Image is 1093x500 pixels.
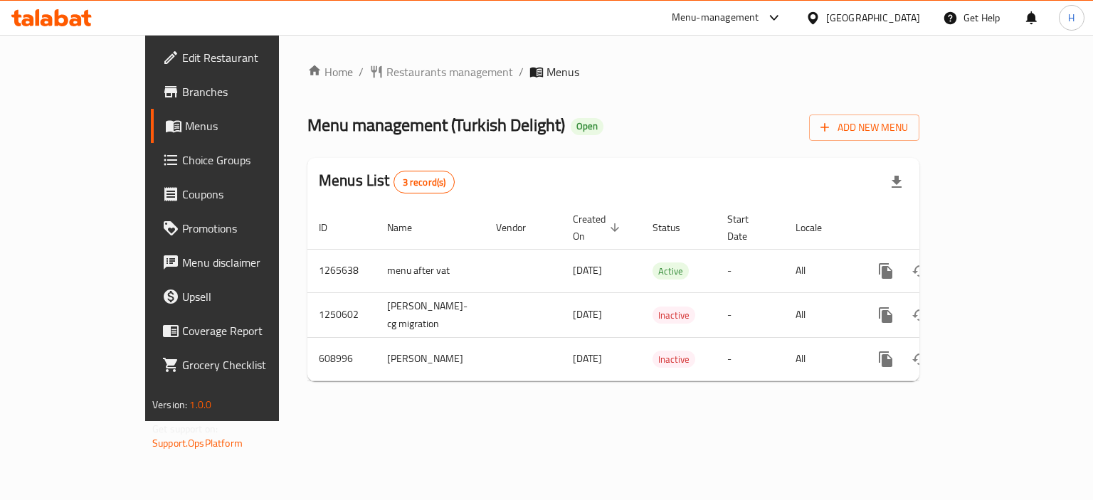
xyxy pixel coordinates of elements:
[672,9,759,26] div: Menu-management
[880,165,914,199] div: Export file
[386,63,513,80] span: Restaurants management
[376,249,485,292] td: menu after vat
[307,292,376,337] td: 1250602
[152,434,243,452] a: Support.OpsPlatform
[869,342,903,376] button: more
[151,348,328,382] a: Grocery Checklist
[376,292,485,337] td: [PERSON_NAME]-cg migration
[809,115,919,141] button: Add New Menu
[1068,10,1074,26] span: H
[151,41,328,75] a: Edit Restaurant
[784,292,857,337] td: All
[784,337,857,381] td: All
[903,254,937,288] button: Change Status
[573,211,624,245] span: Created On
[182,186,317,203] span: Coupons
[151,177,328,211] a: Coupons
[376,337,485,381] td: [PERSON_NAME]
[319,219,346,236] span: ID
[869,298,903,332] button: more
[369,63,513,80] a: Restaurants management
[151,314,328,348] a: Coverage Report
[716,292,784,337] td: -
[307,249,376,292] td: 1265638
[182,151,317,169] span: Choice Groups
[653,307,695,324] span: Inactive
[182,254,317,271] span: Menu disclaimer
[387,219,431,236] span: Name
[571,120,603,132] span: Open
[573,349,602,368] span: [DATE]
[185,117,317,134] span: Menus
[182,322,317,339] span: Coverage Report
[653,219,699,236] span: Status
[857,206,1017,250] th: Actions
[182,83,317,100] span: Branches
[394,176,455,189] span: 3 record(s)
[820,119,908,137] span: Add New Menu
[307,337,376,381] td: 608996
[571,118,603,135] div: Open
[151,75,328,109] a: Branches
[546,63,579,80] span: Menus
[903,298,937,332] button: Change Status
[319,170,455,193] h2: Menus List
[394,171,455,193] div: Total records count
[573,261,602,280] span: [DATE]
[653,351,695,368] div: Inactive
[182,356,317,373] span: Grocery Checklist
[151,109,328,143] a: Menus
[307,63,919,80] nav: breadcrumb
[307,109,565,141] span: Menu management ( Turkish Delight )
[727,211,767,245] span: Start Date
[653,263,689,280] span: Active
[519,63,524,80] li: /
[151,245,328,280] a: Menu disclaimer
[189,395,211,414] span: 1.0.0
[152,420,218,438] span: Get support on:
[307,206,1017,381] table: enhanced table
[716,249,784,292] td: -
[653,351,695,368] span: Inactive
[182,288,317,305] span: Upsell
[182,220,317,237] span: Promotions
[151,280,328,314] a: Upsell
[869,254,903,288] button: more
[182,49,317,66] span: Edit Restaurant
[359,63,364,80] li: /
[653,307,695,324] div: Inactive
[716,337,784,381] td: -
[796,219,840,236] span: Locale
[151,211,328,245] a: Promotions
[573,305,602,324] span: [DATE]
[826,10,920,26] div: [GEOGRAPHIC_DATA]
[307,63,353,80] a: Home
[151,143,328,177] a: Choice Groups
[903,342,937,376] button: Change Status
[152,395,187,414] span: Version:
[784,249,857,292] td: All
[496,219,544,236] span: Vendor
